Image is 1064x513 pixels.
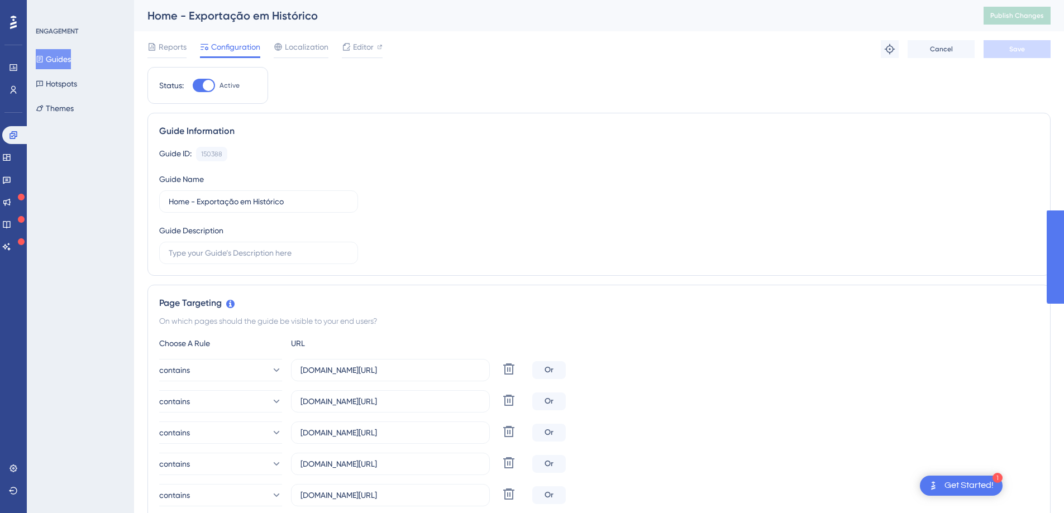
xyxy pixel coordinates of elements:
[300,489,480,501] input: yourwebsite.com/path
[993,473,1003,483] div: 1
[220,81,240,90] span: Active
[159,359,282,381] button: contains
[159,172,204,186] div: Guide Name
[353,40,374,54] span: Editor
[159,484,282,506] button: contains
[927,479,940,492] img: launcher-image-alternative-text
[159,40,187,54] span: Reports
[908,40,975,58] button: Cancel
[159,296,1039,310] div: Page Targeting
[159,363,190,377] span: contains
[532,486,566,504] div: Or
[211,40,260,54] span: Configuration
[159,390,282,413] button: contains
[532,361,566,379] div: Or
[36,98,74,118] button: Themes
[930,45,953,54] span: Cancel
[984,7,1051,25] button: Publish Changes
[159,395,190,408] span: contains
[984,40,1051,58] button: Save
[285,40,328,54] span: Localization
[159,426,190,439] span: contains
[36,49,71,69] button: Guides
[159,147,192,161] div: Guide ID:
[1017,469,1051,502] iframe: UserGuiding AI Assistant Launcher
[159,79,184,92] div: Status:
[532,392,566,410] div: Or
[169,247,349,259] input: Type your Guide’s Description here
[159,224,223,237] div: Guide Description
[920,476,1003,496] div: Open Get Started! checklist, remaining modules: 1
[147,8,956,23] div: Home - Exportação em Histórico
[36,27,78,36] div: ENGAGEMENT
[300,395,480,407] input: yourwebsite.com/path
[159,124,1039,138] div: Guide Information
[300,458,480,470] input: yourwebsite.com/path
[159,337,282,350] div: Choose A Rule
[300,426,480,439] input: yourwebsite.com/path
[990,11,1044,20] span: Publish Changes
[36,74,77,94] button: Hotspots
[532,424,566,442] div: Or
[291,337,414,350] div: URL
[159,421,282,444] button: contains
[159,488,190,502] span: contains
[159,457,190,471] span: contains
[201,150,222,159] div: 150388
[159,314,1039,328] div: On which pages should the guide be visible to your end users?
[169,195,349,208] input: Type your Guide’s Name here
[159,453,282,475] button: contains
[944,480,994,492] div: Get Started!
[300,364,480,376] input: yourwebsite.com/path
[532,455,566,473] div: Or
[1009,45,1025,54] span: Save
